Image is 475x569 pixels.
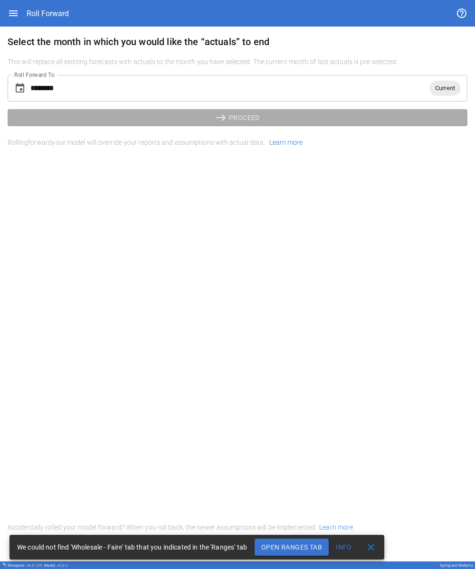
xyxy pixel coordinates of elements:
span: Current [429,83,461,93]
span: v 6.0.109 [27,563,42,568]
div: We could not find 'Wholesale - Faire' tab that you indicated in the 'Ranges' tab [17,539,247,556]
span: v 5.0.2 [57,563,68,568]
span: Learn more [317,523,353,531]
h6: Accidentally rolled your model forward? When you roll back, the newer assumptions will be impleme... [8,522,467,533]
span: east [215,112,229,123]
button: PROCEED [8,109,467,126]
img: Drivepoint [2,563,6,567]
label: Roll Forward To [14,71,55,79]
h6: Select the month in which you would like the “actuals” to end [8,34,467,49]
h6: Rolling forward your model will override your reports and assumptions with actual data. [8,138,467,148]
div: Drivepoint [8,563,42,568]
div: Roll Forward [27,9,69,18]
a: Learn more [269,139,303,146]
div: Spring and Mulberry [440,563,473,568]
h6: This will replace all existing forecasts with actuals to the month you have selected. The current... [8,57,467,67]
div: Model [44,563,68,568]
button: Info [329,539,359,556]
div: Roll Back Model [8,533,467,556]
span: close [365,541,377,553]
button: Open Ranges Tab [255,539,329,556]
